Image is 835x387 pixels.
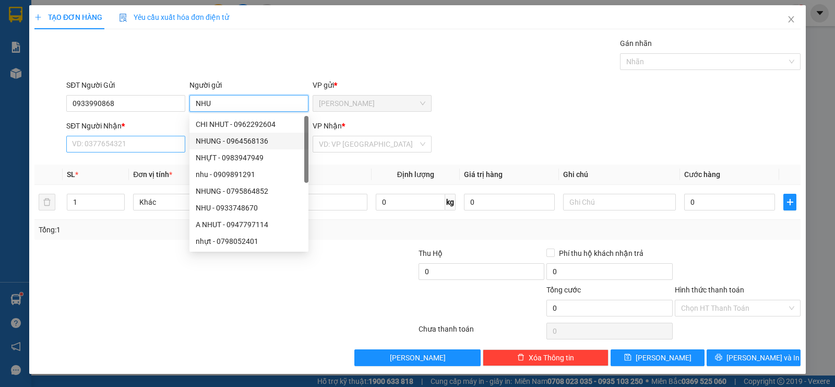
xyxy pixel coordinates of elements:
span: Khác [139,194,240,210]
span: kg [445,194,456,210]
div: NHU - 0933748670 [196,202,302,214]
span: Tổng cước [546,286,581,294]
div: nhựt - 0798052401 [189,233,308,250]
div: [PERSON_NAME] [9,9,92,32]
th: Ghi chú [559,165,680,185]
img: icon [119,14,127,22]
button: delete [39,194,55,210]
div: NHUNG - 0795864852 [189,183,308,200]
div: NHU - 0933748670 [189,200,308,216]
div: 20.000 [98,67,207,82]
span: Định lượng [397,170,434,179]
span: Xóa Thông tin [529,352,574,363]
div: SĐT Người Gửi [66,79,185,91]
span: delete [517,354,524,362]
span: Giá trị hàng [464,170,503,179]
input: Ghi Chú [563,194,676,210]
span: [PERSON_NAME] [390,352,446,363]
div: A NHUT - 0947797114 [196,219,302,230]
div: A NHUT - 0947797114 [189,216,308,233]
span: Gửi: [9,9,25,20]
span: Cước hàng [684,170,720,179]
div: NHUNG - 0964568136 [189,133,308,149]
span: TẠO ĐƠN HÀNG [34,13,102,21]
div: 0358992030 [9,45,92,60]
label: Gán nhãn [620,39,652,48]
div: 0907453171 [100,46,206,61]
div: VP gửi [313,79,432,91]
span: Nhận: [100,10,125,21]
span: Yêu cầu xuất hóa đơn điện tử [119,13,229,21]
div: SĐT Người Nhận [66,120,185,132]
span: [PERSON_NAME] [636,352,691,363]
input: 0 [464,194,555,210]
span: plus [34,14,42,21]
button: deleteXóa Thông tin [483,349,609,366]
span: [PERSON_NAME] và In [726,352,800,363]
div: VP [GEOGRAPHIC_DATA] [100,9,206,34]
span: Phí thu hộ khách nhận trả [555,248,648,259]
div: Người gửi [189,79,308,91]
span: Vĩnh Kim [319,96,425,111]
button: plus [783,194,796,210]
div: NHUNG - 0964568136 [196,135,302,147]
button: printer[PERSON_NAME] và In [707,349,801,366]
div: NHUNG - 0795864852 [196,185,302,197]
span: Thu Hộ [419,249,443,257]
span: close [787,15,795,24]
button: save[PERSON_NAME] [611,349,705,366]
div: nhu - 0909891291 [196,169,302,180]
div: NHỰT - 0983947949 [196,152,302,163]
span: plus [784,198,796,206]
span: SL [67,170,75,179]
span: Chưa cước : [98,70,146,81]
button: Close [777,5,806,34]
button: [PERSON_NAME] [354,349,480,366]
div: XUAN [100,34,206,46]
div: MAI [9,32,92,45]
span: Đơn vị tính [133,170,172,179]
div: Tổng: 1 [39,224,323,236]
span: VP Nhận [313,122,342,130]
input: VD: Bàn, Ghế [255,194,367,210]
label: Hình thức thanh toán [675,286,744,294]
span: printer [715,354,722,362]
div: nhu - 0909891291 [189,166,308,183]
div: Chưa thanh toán [417,323,545,342]
div: CHI NHUT - 0962292604 [189,116,308,133]
div: NHỰT - 0983947949 [189,149,308,166]
div: CHI NHUT - 0962292604 [196,119,302,130]
span: save [624,354,631,362]
div: nhựt - 0798052401 [196,236,302,247]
